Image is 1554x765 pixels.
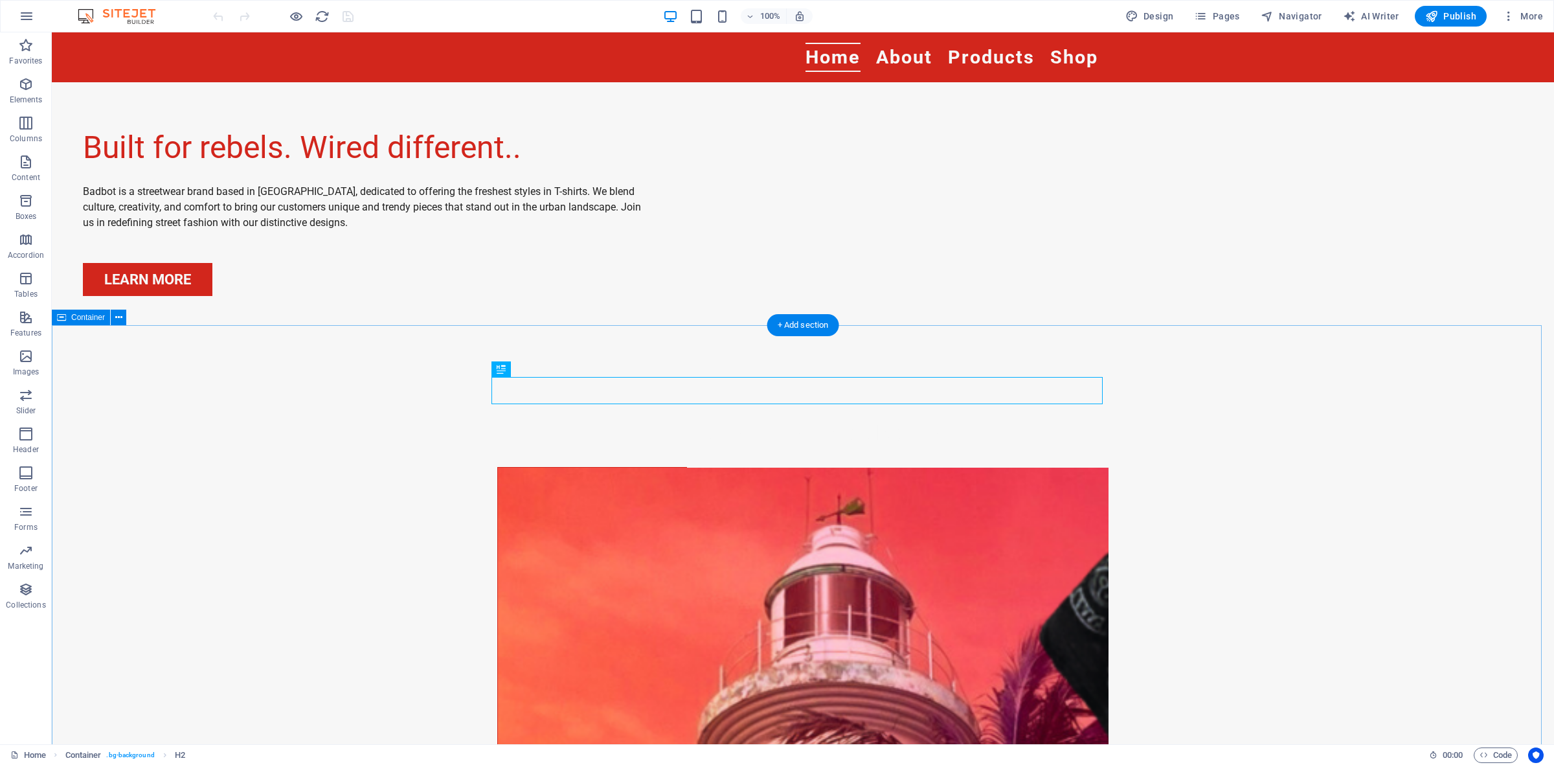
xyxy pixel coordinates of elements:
span: Code [1480,748,1512,763]
span: Pages [1194,10,1239,23]
p: Slider [16,405,36,416]
span: 00 00 [1443,748,1463,763]
div: Design (Ctrl+Alt+Y) [1120,6,1179,27]
span: : [1452,750,1454,760]
i: On resize automatically adjust zoom level to fit chosen device. [794,10,805,22]
p: Tables [14,289,38,299]
span: More [1502,10,1543,23]
p: Marketing [8,561,43,571]
span: Publish [1425,10,1476,23]
button: AI Writer [1338,6,1404,27]
p: Boxes [16,211,37,222]
i: Reload page [315,9,330,24]
span: Container [71,314,105,321]
h6: 100% [760,8,781,24]
p: Header [13,444,39,455]
p: Elements [10,95,43,105]
button: Pages [1189,6,1244,27]
a: Click to cancel selection. Double-click to open Pages [10,748,46,763]
button: reload [314,8,330,24]
p: Images [13,367,39,377]
nav: breadcrumb [65,748,186,763]
button: Click here to leave preview mode and continue editing [288,8,304,24]
button: Navigator [1256,6,1327,27]
span: Navigator [1261,10,1322,23]
p: Features [10,328,41,338]
button: Usercentrics [1528,748,1544,763]
img: Editor Logo [74,8,172,24]
span: Click to select. Double-click to edit [175,748,185,763]
button: Publish [1415,6,1487,27]
p: Favorites [9,56,42,66]
p: Footer [14,483,38,494]
p: Columns [10,133,42,144]
span: AI Writer [1343,10,1399,23]
p: Accordion [8,250,44,260]
span: Design [1125,10,1174,23]
p: Content [12,172,40,183]
h6: Session time [1429,748,1463,763]
button: Design [1120,6,1179,27]
button: 100% [741,8,787,24]
p: Forms [14,522,38,532]
span: . bg-background [106,748,154,763]
span: Click to select. Double-click to edit [65,748,102,763]
p: Collections [6,600,45,610]
button: Code [1474,748,1518,763]
button: More [1497,6,1548,27]
div: + Add section [767,314,839,336]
